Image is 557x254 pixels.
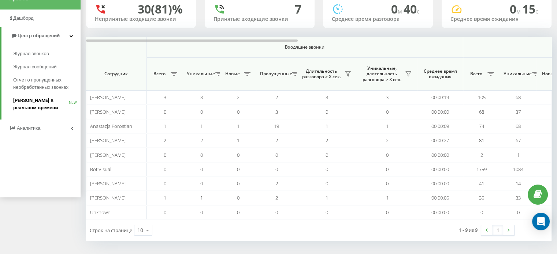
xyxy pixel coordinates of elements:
[300,68,342,80] span: Длительность разговора > Х сек.
[275,94,278,101] span: 2
[237,94,239,101] span: 2
[275,209,278,216] span: 0
[200,166,203,173] span: 0
[386,94,389,101] span: 3
[332,16,424,22] div: Среднее время разговора
[391,1,404,17] span: 0
[164,209,166,216] span: 0
[516,194,521,201] span: 33
[200,194,203,201] span: 1
[326,109,328,115] span: 0
[516,123,521,129] span: 68
[532,213,550,230] div: Open Intercom Messenger
[517,152,520,158] span: 1
[13,15,34,21] span: Дашборд
[326,94,328,101] span: 3
[237,209,239,216] span: 0
[200,94,203,101] span: 3
[326,166,328,173] span: 0
[275,166,278,173] span: 0
[164,180,166,187] span: 0
[522,1,538,17] span: 15
[479,137,484,144] span: 81
[404,1,420,17] span: 40
[137,227,143,234] div: 10
[13,63,56,71] span: Журнал сообщений
[517,209,520,216] span: 0
[237,152,239,158] span: 0
[326,152,328,158] span: 0
[17,125,40,131] span: Аналитика
[200,209,203,216] span: 0
[237,180,239,187] span: 0
[237,194,239,201] span: 0
[467,71,485,77] span: Всего
[13,73,81,94] a: Отчет о пропущенных необработанных звонках
[479,194,484,201] span: 35
[478,94,486,101] span: 105
[326,137,328,144] span: 2
[480,209,483,216] span: 0
[200,152,203,158] span: 0
[386,109,389,115] span: 0
[90,152,126,158] span: [PERSON_NAME]
[260,71,290,77] span: Пропущенные
[361,65,403,83] span: Уникальные, длительность разговора > Х сек.
[417,133,463,148] td: 00:00:27
[275,109,278,115] span: 3
[90,109,126,115] span: [PERSON_NAME]
[150,71,168,77] span: Всего
[386,180,389,187] span: 0
[476,166,487,173] span: 1759
[513,166,523,173] span: 1084
[386,166,389,173] span: 0
[237,123,239,129] span: 1
[479,109,484,115] span: 68
[417,191,463,205] td: 00:00:05
[479,180,484,187] span: 41
[223,71,242,77] span: Новые
[386,137,389,144] span: 2
[164,137,166,144] span: 2
[295,2,301,16] div: 7
[510,1,522,17] span: 0
[90,166,111,173] span: Bot Visual
[398,7,404,15] span: м
[516,137,521,144] span: 67
[213,16,306,22] div: Принятые входящие звонки
[200,123,203,129] span: 1
[326,123,328,129] span: 1
[90,137,126,144] span: [PERSON_NAME]
[275,152,278,158] span: 0
[164,152,166,158] span: 0
[417,119,463,133] td: 00:00:09
[200,109,203,115] span: 0
[326,194,328,201] span: 1
[326,180,328,187] span: 0
[450,16,543,22] div: Среднее время ожидания
[459,226,478,234] div: 1 - 9 из 9
[417,148,463,162] td: 00:00:00
[13,50,49,57] span: Журнал звонков
[95,16,187,22] div: Непринятые входящие звонки
[90,94,126,101] span: [PERSON_NAME]
[1,27,81,45] a: Центр обращений
[138,2,183,16] div: 30 (81)%
[237,109,239,115] span: 0
[417,7,420,15] span: c
[237,137,239,144] span: 1
[13,47,81,60] a: Журнал звонков
[492,225,503,235] a: 1
[274,123,279,129] span: 19
[423,68,457,80] span: Среднее время ожидания
[164,109,166,115] span: 0
[90,194,126,201] span: [PERSON_NAME]
[504,71,530,77] span: Уникальные
[90,180,126,187] span: [PERSON_NAME]
[164,194,166,201] span: 1
[200,180,203,187] span: 0
[386,123,389,129] span: 1
[386,152,389,158] span: 0
[516,180,521,187] span: 14
[417,205,463,220] td: 00:00:00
